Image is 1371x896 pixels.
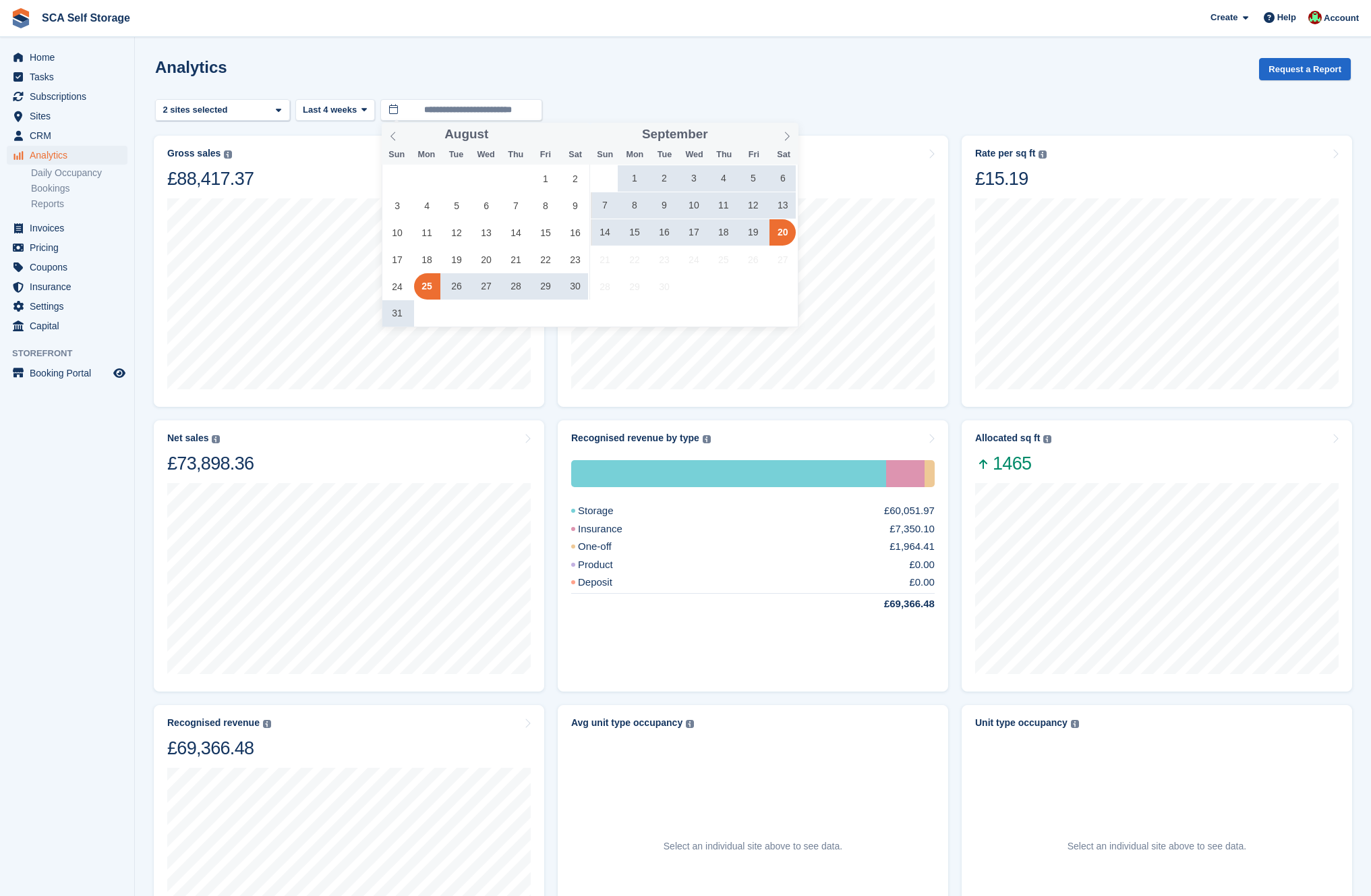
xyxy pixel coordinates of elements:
a: Daily Occupancy [31,167,127,179]
a: menu [7,277,127,296]
a: menu [7,238,127,257]
span: August 4, 2025 [414,192,440,219]
span: August 6, 2025 [473,192,500,219]
span: September 3, 2025 [680,165,707,192]
div: One-off [925,460,935,487]
div: Recognised revenue [167,717,260,729]
div: Insurance [886,460,925,487]
div: Recognised revenue by type [571,432,699,444]
div: £0.00 [909,575,935,590]
span: August 31, 2025 [384,300,411,327]
span: August [444,128,488,141]
div: Storage [571,460,886,487]
span: Analytics [30,146,111,165]
span: Tasks [30,67,111,86]
span: Wed [471,150,501,159]
span: September 8, 2025 [621,192,647,219]
span: Help [1277,11,1296,24]
span: August 21, 2025 [503,246,529,273]
span: September 14, 2025 [592,219,618,246]
span: September 21, 2025 [592,246,618,273]
span: September 30, 2025 [651,273,677,300]
span: Insurance [30,277,111,296]
span: Last 4 weeks [303,103,357,117]
span: September 27, 2025 [769,246,796,273]
span: September 1, 2025 [621,165,647,192]
span: September 18, 2025 [710,219,736,246]
p: Select an individual site above to see data. [664,839,842,853]
span: Mon [620,150,649,159]
input: Year [708,128,751,142]
span: 1465 [975,452,1051,475]
div: Allocated sq ft [975,432,1040,444]
span: September 22, 2025 [621,246,647,273]
div: £0.00 [909,557,935,573]
span: August 27, 2025 [473,273,500,300]
div: £69,366.48 [167,737,271,760]
span: Thu [709,150,739,159]
span: August 15, 2025 [532,219,558,246]
span: September 16, 2025 [651,219,677,246]
button: Request a Report [1259,58,1351,80]
div: £69,366.48 [852,596,935,612]
span: September 13, 2025 [769,192,796,219]
span: September 6, 2025 [769,165,796,192]
a: Bookings [31,182,127,195]
span: Account [1324,11,1359,25]
span: September 25, 2025 [710,246,736,273]
span: September 26, 2025 [740,246,766,273]
div: Product [571,557,645,573]
span: September 7, 2025 [592,192,618,219]
img: icon-info-grey-7440780725fd019a000dd9b08b2336e03edf1995a4989e88bcd33f0948082b44.svg [1043,435,1051,443]
a: menu [7,87,127,106]
span: September 17, 2025 [680,219,707,246]
a: menu [7,126,127,145]
span: September 2, 2025 [651,165,677,192]
span: Sat [769,150,798,159]
span: August 1, 2025 [532,165,558,192]
span: Settings [30,297,111,316]
span: August 23, 2025 [562,246,588,273]
span: Fri [531,150,560,159]
span: Tue [649,150,679,159]
a: menu [7,364,127,383]
span: September 5, 2025 [740,165,766,192]
span: August 8, 2025 [532,192,558,219]
div: £15.19 [975,167,1047,190]
div: Storage [571,503,646,519]
div: £1,964.41 [889,539,935,555]
p: Select an individual site above to see data. [1068,839,1246,853]
a: menu [7,146,127,165]
span: August 12, 2025 [444,219,470,246]
span: September 4, 2025 [710,165,736,192]
div: One-off [571,539,644,555]
a: menu [7,48,127,67]
span: Coupons [30,258,111,277]
span: August 14, 2025 [503,219,529,246]
span: September 9, 2025 [651,192,677,219]
span: September 10, 2025 [680,192,707,219]
span: August 7, 2025 [503,192,529,219]
span: Home [30,48,111,67]
span: August 24, 2025 [384,273,411,300]
img: icon-info-grey-7440780725fd019a000dd9b08b2336e03edf1995a4989e88bcd33f0948082b44.svg [224,150,232,159]
div: Unit type occupancy [975,717,1068,729]
span: August 10, 2025 [384,219,411,246]
span: Storefront [12,347,134,360]
span: Sun [382,150,411,159]
input: Year [488,128,531,142]
h2: Analytics [155,58,227,76]
span: August 20, 2025 [473,246,500,273]
img: stora-icon-8386f47178a22dfd0bd8f6a31ec36ba5ce8667c1dd55bd0f319d3a0aa187defe.svg [11,8,31,28]
span: Wed [680,150,709,159]
span: Mon [411,150,441,159]
span: Fri [739,150,769,159]
span: Sun [590,150,620,159]
img: Dale Chapman [1308,11,1322,24]
span: September 28, 2025 [592,273,618,300]
div: Net sales [167,432,208,444]
span: August 5, 2025 [444,192,470,219]
span: September 29, 2025 [621,273,647,300]
span: Sites [30,107,111,125]
div: Avg unit type occupancy [571,717,682,729]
